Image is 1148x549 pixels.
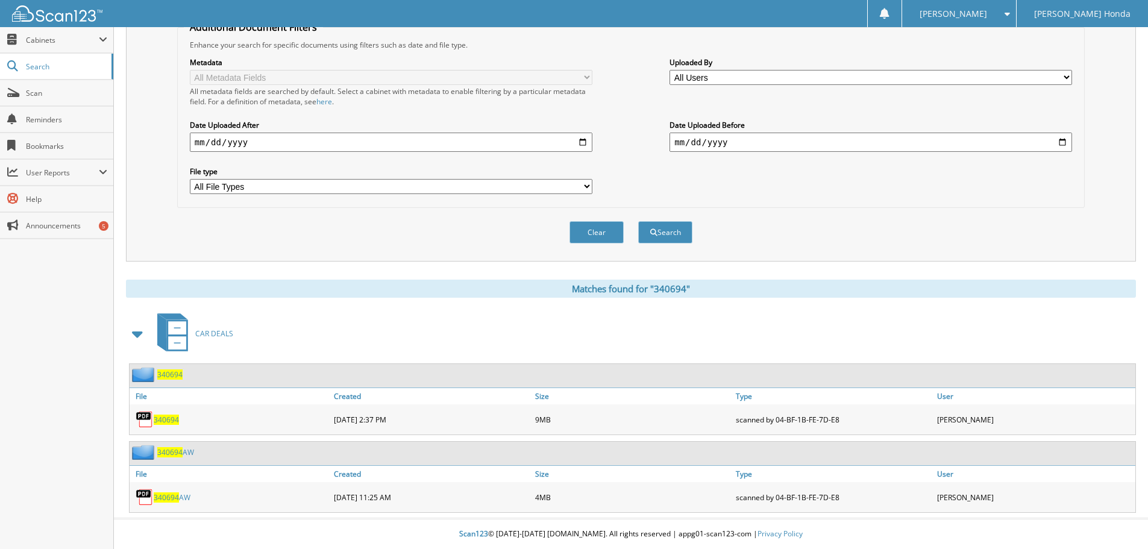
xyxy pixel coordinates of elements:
[132,445,157,460] img: folder2.png
[532,466,733,482] a: Size
[670,133,1072,152] input: end
[532,407,733,431] div: 9MB
[99,221,108,231] div: 5
[26,88,107,98] span: Scan
[136,410,154,428] img: PDF.png
[331,466,532,482] a: Created
[733,485,934,509] div: scanned by 04-BF-1B-FE-7D-E8
[190,86,592,107] div: All metadata fields are searched by default. Select a cabinet with metadata to enable filtering b...
[532,388,733,404] a: Size
[132,367,157,382] img: folder2.png
[184,20,323,34] legend: Additional Document Filters
[934,388,1135,404] a: User
[934,407,1135,431] div: [PERSON_NAME]
[190,166,592,177] label: File type
[195,328,233,339] span: CAR DEALS
[190,120,592,130] label: Date Uploaded After
[316,96,332,107] a: here
[1088,491,1148,549] iframe: Chat Widget
[26,168,99,178] span: User Reports
[934,466,1135,482] a: User
[934,485,1135,509] div: [PERSON_NAME]
[733,407,934,431] div: scanned by 04-BF-1B-FE-7D-E8
[331,388,532,404] a: Created
[920,10,987,17] span: [PERSON_NAME]
[157,447,194,457] a: 340694AW
[154,415,179,425] a: 340694
[154,492,179,503] span: 340694
[670,57,1072,67] label: Uploaded By
[757,529,803,539] a: Privacy Policy
[157,447,183,457] span: 340694
[331,407,532,431] div: [DATE] 2:37 PM
[26,141,107,151] span: Bookmarks
[670,120,1072,130] label: Date Uploaded Before
[154,492,190,503] a: 340694AW
[157,369,183,380] a: 340694
[26,35,99,45] span: Cabinets
[569,221,624,243] button: Clear
[126,280,1136,298] div: Matches found for "340694"
[733,466,934,482] a: Type
[26,115,107,125] span: Reminders
[1034,10,1131,17] span: [PERSON_NAME] Honda
[12,5,102,22] img: scan123-logo-white.svg
[26,61,105,72] span: Search
[26,194,107,204] span: Help
[130,466,331,482] a: File
[733,388,934,404] a: Type
[150,310,233,357] a: CAR DEALS
[638,221,692,243] button: Search
[114,519,1148,549] div: © [DATE]-[DATE] [DOMAIN_NAME]. All rights reserved | appg01-scan123-com |
[331,485,532,509] div: [DATE] 11:25 AM
[532,485,733,509] div: 4MB
[190,57,592,67] label: Metadata
[130,388,331,404] a: File
[26,221,107,231] span: Announcements
[136,488,154,506] img: PDF.png
[190,133,592,152] input: start
[184,40,1078,50] div: Enhance your search for specific documents using filters such as date and file type.
[459,529,488,539] span: Scan123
